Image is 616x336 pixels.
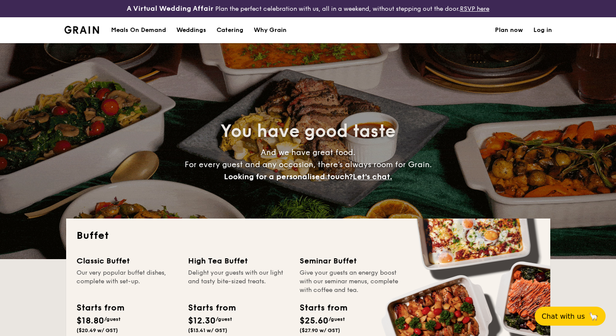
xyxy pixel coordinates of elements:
img: Grain [64,26,99,34]
a: Logotype [64,26,99,34]
a: Weddings [171,17,211,43]
span: $12.30 [188,316,216,326]
div: Delight your guests with our light and tasty bite-sized treats. [188,269,289,295]
span: And we have great food. For every guest and any occasion, there’s always room for Grain. [185,148,432,181]
a: Meals On Demand [106,17,171,43]
a: RSVP here [460,5,489,13]
span: /guest [216,316,232,322]
div: Seminar Buffet [300,255,401,267]
span: /guest [104,316,121,322]
div: Starts from [300,301,347,314]
h1: Catering [217,17,243,43]
span: ($20.49 w/ GST) [77,327,118,333]
span: Looking for a personalised touch? [224,172,353,181]
h2: Buffet [77,229,540,243]
a: Catering [211,17,249,43]
div: Our very popular buffet dishes, complete with set-up. [77,269,178,295]
div: Meals On Demand [111,17,166,43]
div: Plan the perfect celebration with us, all in a weekend, without stepping out the door. [103,3,514,14]
a: Plan now [495,17,523,43]
span: You have good taste [220,121,396,142]
a: Why Grain [249,17,292,43]
span: $18.80 [77,316,104,326]
span: Chat with us [542,312,585,320]
div: Why Grain [254,17,287,43]
span: 🦙 [588,311,599,321]
div: Classic Buffet [77,255,178,267]
div: High Tea Buffet [188,255,289,267]
span: ($13.41 w/ GST) [188,327,227,333]
div: Weddings [176,17,206,43]
h4: A Virtual Wedding Affair [127,3,214,14]
div: Give your guests an energy boost with our seminar menus, complete with coffee and tea. [300,269,401,295]
button: Chat with us🦙 [535,307,606,326]
span: Let's chat. [353,172,392,181]
div: Starts from [188,301,235,314]
span: $25.60 [300,316,329,326]
div: Starts from [77,301,124,314]
span: /guest [329,316,345,322]
a: Log in [533,17,552,43]
span: ($27.90 w/ GST) [300,327,340,333]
